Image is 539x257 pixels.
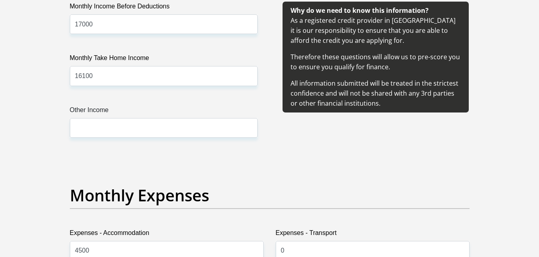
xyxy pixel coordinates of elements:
[291,6,429,15] b: Why do we need to know this information?
[70,2,258,14] label: Monthly Income Before Deductions
[276,228,470,241] label: Expenses - Transport
[70,66,258,86] input: Monthly Take Home Income
[70,53,258,66] label: Monthly Take Home Income
[70,118,258,138] input: Other Income
[291,6,460,108] span: As a registered credit provider in [GEOGRAPHIC_DATA] it is our responsibility to ensure that you ...
[70,14,258,34] input: Monthly Income Before Deductions
[70,105,258,118] label: Other Income
[70,228,264,241] label: Expenses - Accommodation
[70,186,470,205] h2: Monthly Expenses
